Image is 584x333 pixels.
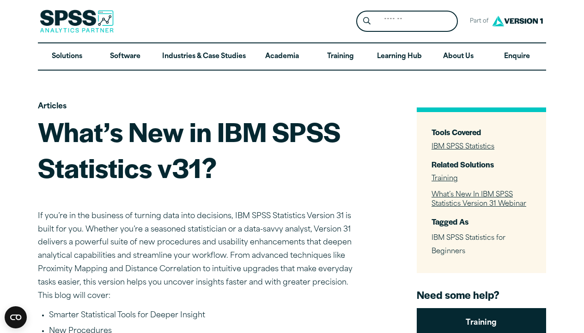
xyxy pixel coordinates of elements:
h3: Tagged As [432,216,531,227]
h1: What’s New in IBM SPSS Statistics v31? [38,113,361,185]
a: Training [432,175,458,182]
a: Enquire [488,43,546,70]
a: What’s New In IBM SPSS Statistics Version 31 Webinar [432,191,526,208]
a: Training [311,43,370,70]
a: Academia [253,43,311,70]
a: Software [96,43,154,70]
svg: Search magnifying glass icon [363,17,371,25]
h4: Need some help? [417,288,546,302]
a: IBM SPSS Statistics [432,143,494,150]
a: About Us [429,43,487,70]
button: Search magnifying glass icon [359,13,376,30]
a: Industries & Case Studies [155,43,253,70]
img: Version1 Logo [490,12,545,30]
h3: Tools Covered [432,127,531,137]
p: Articles [38,100,361,113]
button: Open CMP widget [5,306,27,328]
img: SPSS Analytics Partner [40,10,114,33]
span: IBM SPSS Statistics for Beginners [432,235,505,255]
a: Learning Hub [370,43,429,70]
p: If you’re in the business of turning data into decisions, IBM SPSS Statistics Version 31 is built... [38,210,361,303]
nav: Desktop version of site main menu [38,43,546,70]
a: Solutions [38,43,96,70]
span: Part of [465,15,490,28]
h3: Related Solutions [432,159,531,170]
form: Site Header Search Form [356,11,458,32]
li: Smarter Statistical Tools for Deeper Insight [49,310,361,322]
